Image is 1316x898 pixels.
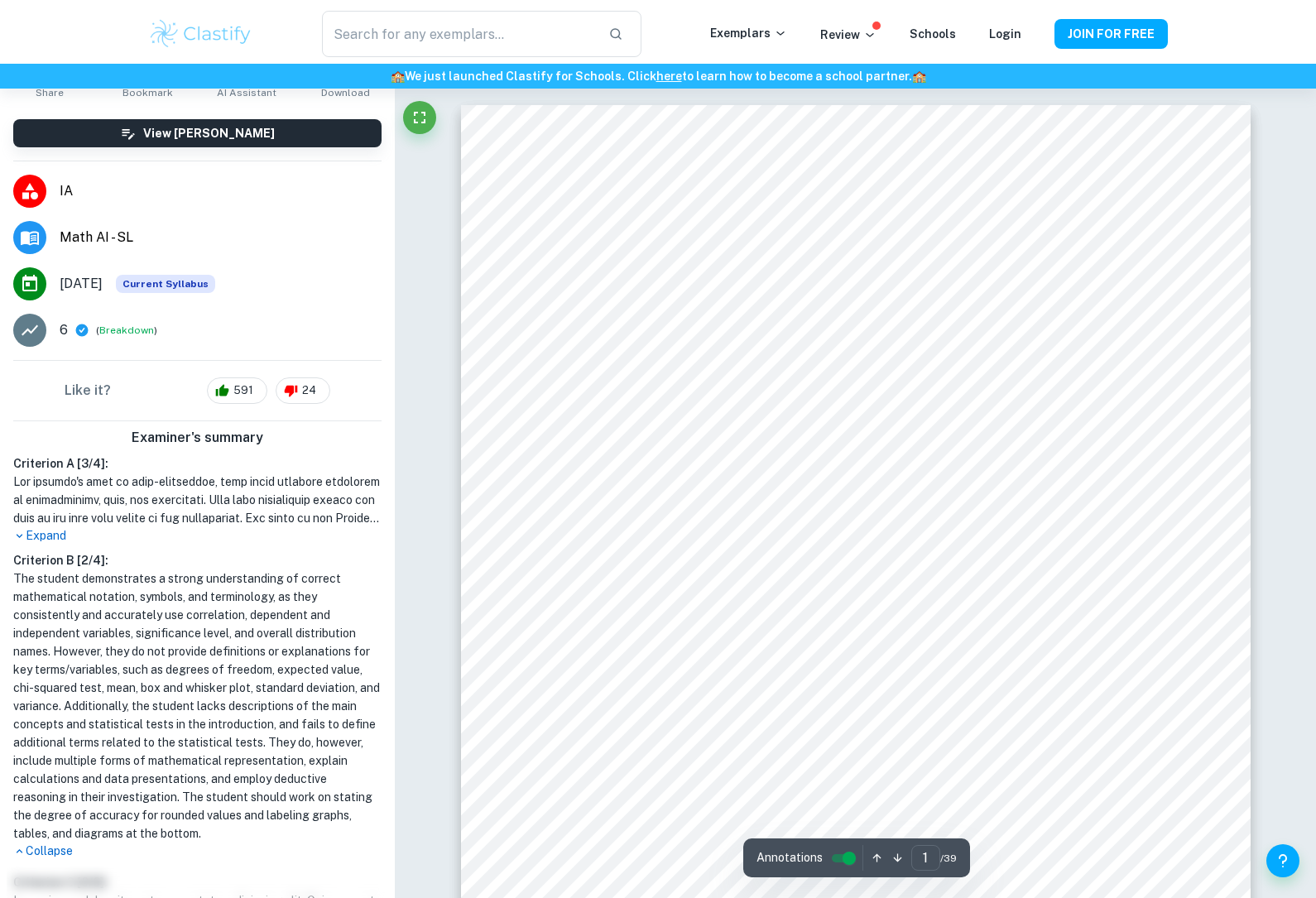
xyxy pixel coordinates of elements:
[756,845,823,862] span: Annotations
[656,65,682,79] a: here
[3,63,1313,81] h6: We just launched Clastify for Schools. Click to learn how to become a school partner.
[60,316,68,336] p: 6
[13,523,382,540] p: Expand
[910,23,956,36] a: Schools
[321,83,370,94] span: Download
[276,373,330,400] div: 24
[391,65,405,79] span: 🏫
[13,115,382,143] button: View [PERSON_NAME]
[116,271,215,289] span: Current Syllabus
[710,20,787,38] p: Exemplars
[65,377,111,396] h6: Like it?
[13,547,382,565] h6: Criterion B [ 2 / 4 ]:
[940,847,957,862] span: / 39
[13,838,382,856] p: Collapse
[322,7,595,53] input: Search for any exemplars...
[116,271,215,289] div: This exemplar is based on the current syllabus. Feel free to refer to it for inspiration/ideas wh...
[403,97,436,130] button: Fullscreen
[912,65,926,79] span: 🏫
[143,120,275,138] h6: View [PERSON_NAME]
[293,378,325,395] span: 24
[1054,15,1168,45] button: JOIN FOR FREE
[820,22,877,40] p: Review
[60,270,103,290] span: [DATE]
[96,319,157,334] span: ( )
[148,13,253,46] img: Clastify logo
[224,378,262,395] span: 591
[7,424,388,444] h6: Examiner's summary
[989,23,1021,36] a: Login
[217,83,276,94] span: AI Assistant
[36,83,64,94] span: Share
[60,223,382,243] span: Math AI - SL
[1266,840,1299,873] button: Help and Feedback
[60,177,382,197] span: IA
[13,450,382,468] h6: Criterion A [ 3 / 4 ]:
[99,319,154,334] button: Breakdown
[13,468,382,523] h1: Lor ipsumdo's amet co adip-elitseddoe, temp incid utlabore etdolorem al enimadminimv, quis, nos e...
[13,565,382,838] h1: The student demonstrates a strong understanding of correct mathematical notation, symbols, and te...
[122,83,173,94] span: Bookmark
[207,373,267,400] div: 591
